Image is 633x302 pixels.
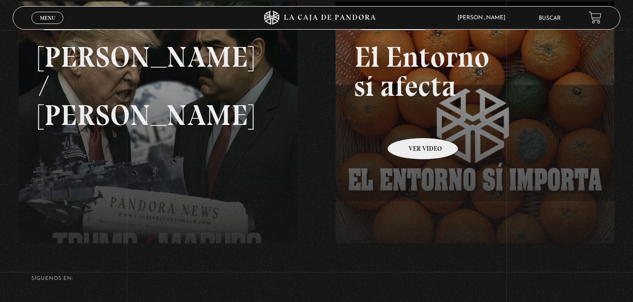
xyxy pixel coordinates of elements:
[539,15,561,21] a: Buscar
[589,11,602,24] a: View your shopping cart
[453,15,515,21] span: [PERSON_NAME]
[37,23,59,30] span: Cerrar
[40,15,55,21] span: Menu
[31,276,601,281] h4: SÍguenos en:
